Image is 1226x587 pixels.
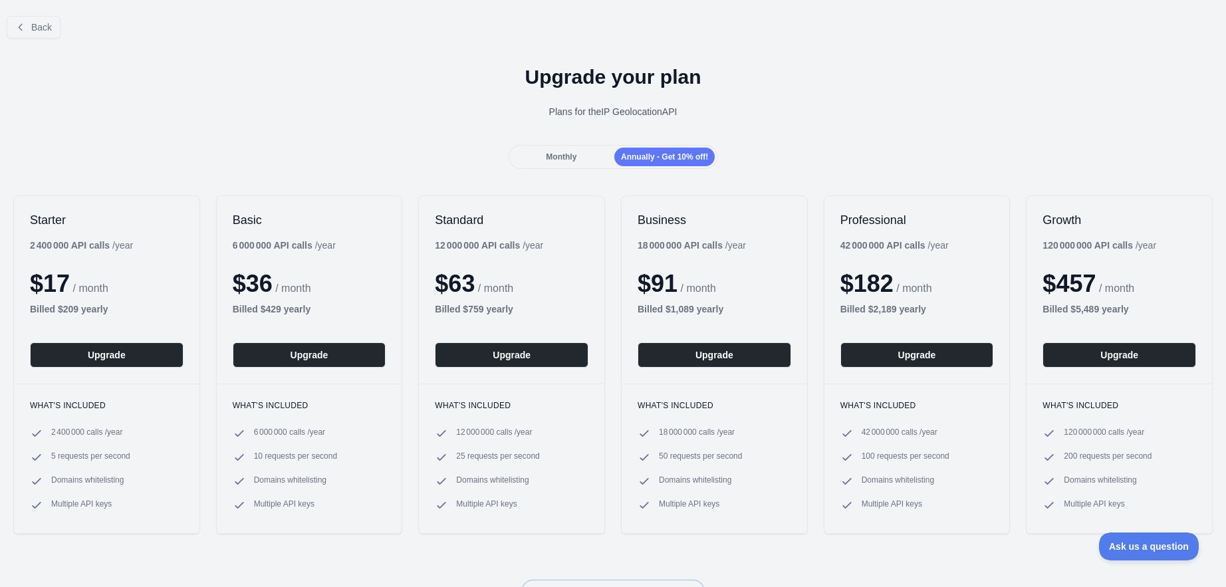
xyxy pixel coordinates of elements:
span: $ 182 [840,270,894,297]
div: / year [840,239,949,252]
iframe: Toggle Customer Support [1099,532,1199,560]
b: 12 000 000 API calls [435,240,520,251]
b: 42 000 000 API calls [840,240,925,251]
div: / year [638,239,746,252]
div: / year [435,239,543,252]
b: 18 000 000 API calls [638,240,723,251]
h2: Professional [840,212,994,228]
h2: Standard [435,212,588,228]
span: $ 91 [638,270,677,297]
h2: Business [638,212,791,228]
span: $ 63 [435,270,475,297]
